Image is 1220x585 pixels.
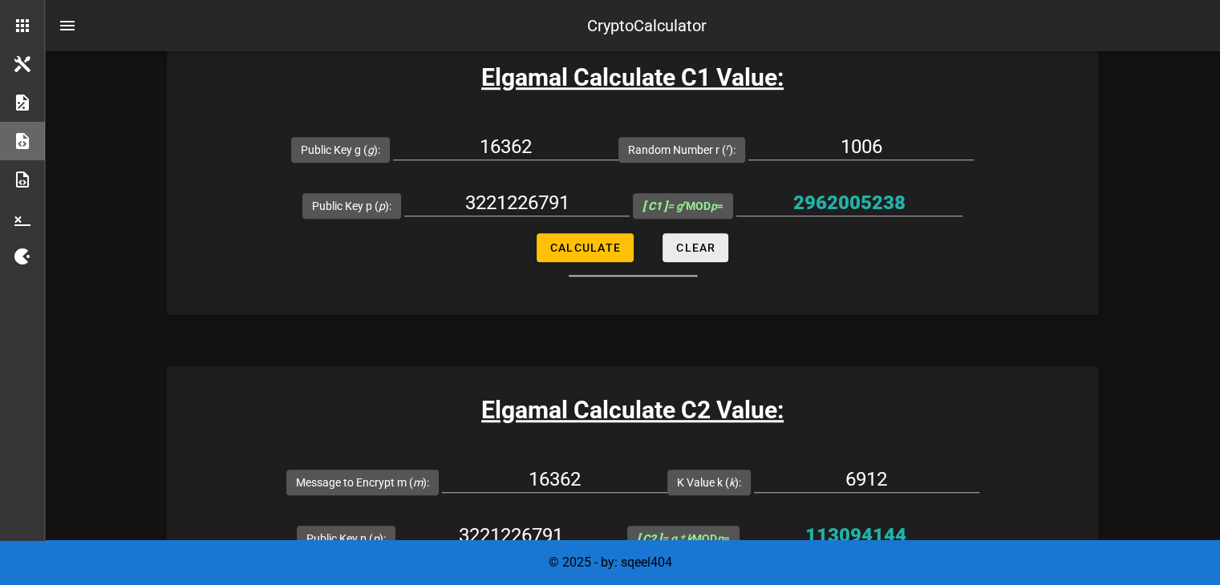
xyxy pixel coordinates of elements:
[379,200,385,212] i: p
[549,555,672,570] span: © 2025 - by: sqeel404
[663,233,728,262] button: Clear
[301,142,380,158] label: Public Key g ( ):
[413,476,423,489] i: m
[711,200,717,212] i: p
[367,143,374,156] i: g
[167,392,1098,428] h3: Elgamal Calculate C2 Value:
[717,532,723,545] i: p
[296,474,429,490] label: Message to Encrypt m ( ):
[642,200,686,212] i: = g
[683,198,686,208] sup: r
[628,142,736,158] label: Random Number r ( ):
[675,241,715,254] span: Clear
[729,476,735,489] i: k
[637,532,730,545] span: MOD =
[587,14,707,38] div: CryptoCalculator
[642,200,667,212] b: [ C1 ]
[637,532,662,545] b: [ C2 ]
[726,142,729,152] sup: r
[312,198,391,214] label: Public Key p ( ):
[549,241,621,254] span: Calculate
[167,59,1098,95] h3: Elgamal Calculate C1 Value:
[306,531,386,547] label: Public Key p ( ):
[677,474,741,490] label: K Value k ( ):
[537,233,634,262] button: Calculate
[373,532,379,545] i: p
[48,6,87,45] button: nav-menu-toggle
[642,200,723,212] span: MOD =
[637,532,692,545] i: = g * k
